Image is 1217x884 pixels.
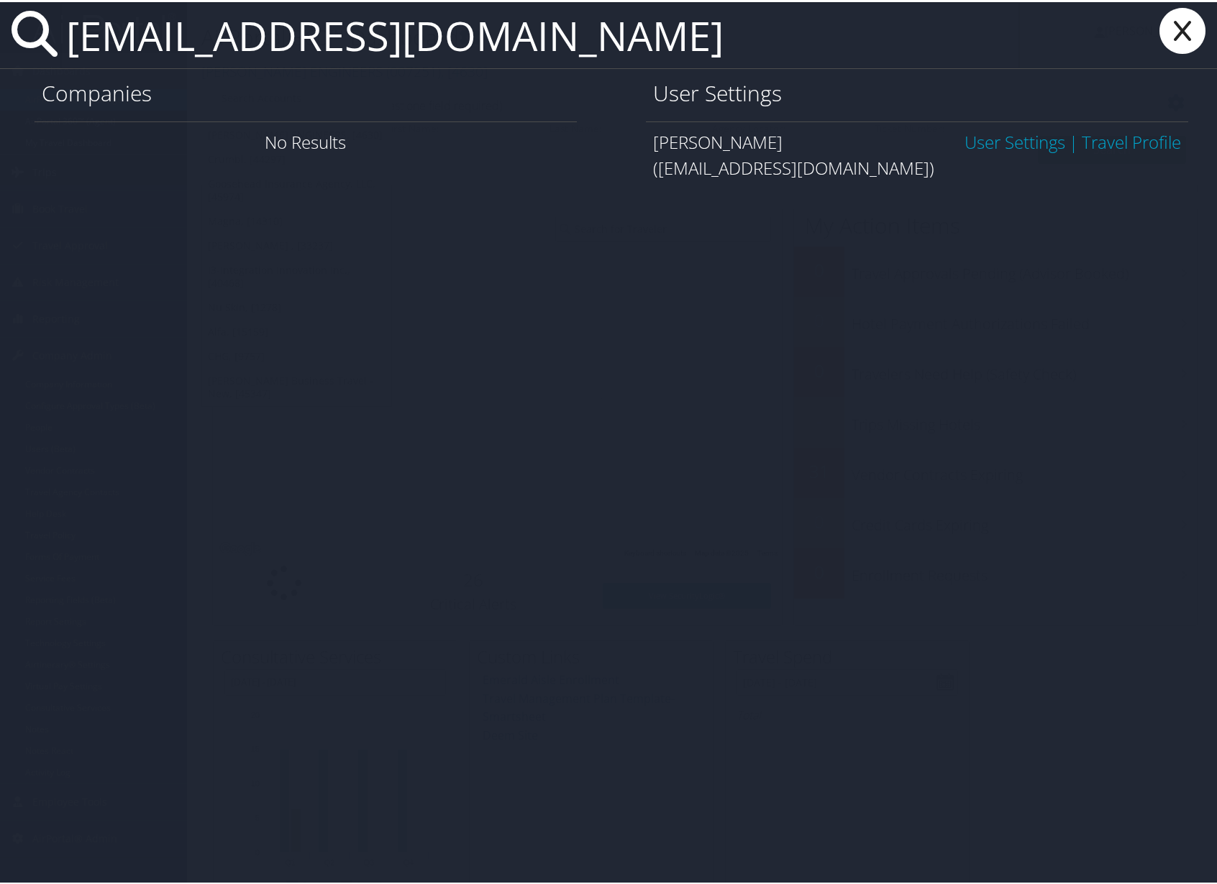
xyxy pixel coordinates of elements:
[653,76,1181,106] h1: User Settings
[35,119,577,160] div: No Results
[1082,128,1181,152] a: View OBT Profile
[653,128,783,152] span: [PERSON_NAME]
[965,128,1065,152] a: User Settings
[1065,128,1082,152] span: |
[653,153,1181,179] div: ([EMAIL_ADDRESS][DOMAIN_NAME])
[42,76,570,106] h1: Companies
